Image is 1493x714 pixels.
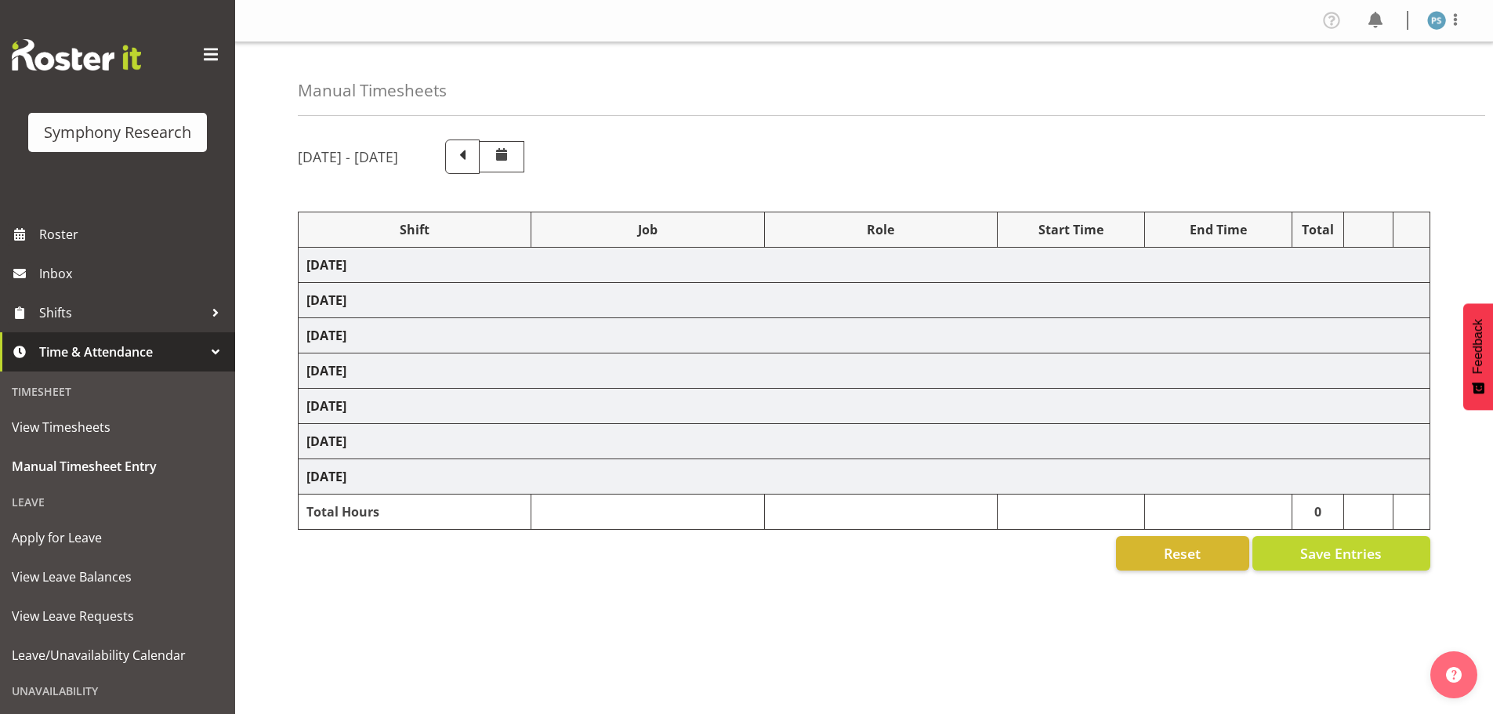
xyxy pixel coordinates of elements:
span: Feedback [1471,319,1485,374]
a: Apply for Leave [4,518,231,557]
a: Manual Timesheet Entry [4,447,231,486]
div: Shift [306,220,523,239]
td: Total Hours [299,495,531,530]
div: Symphony Research [44,121,191,144]
td: [DATE] [299,283,1430,318]
span: Apply for Leave [12,526,223,549]
img: paul-s-stoneham1982.jpg [1427,11,1446,30]
img: Rosterit website logo [12,39,141,71]
span: Manual Timesheet Entry [12,455,223,478]
span: View Leave Requests [12,604,223,628]
td: [DATE] [299,248,1430,283]
span: View Timesheets [12,415,223,439]
button: Reset [1116,536,1249,571]
div: Start Time [1006,220,1136,239]
span: Shifts [39,301,204,324]
a: View Leave Requests [4,596,231,636]
td: [DATE] [299,424,1430,459]
span: Roster [39,223,227,246]
img: help-xxl-2.png [1446,667,1462,683]
a: Leave/Unavailability Calendar [4,636,231,675]
h5: [DATE] - [DATE] [298,148,398,165]
div: Unavailability [4,675,231,707]
td: 0 [1292,495,1344,530]
span: Inbox [39,262,227,285]
button: Feedback - Show survey [1463,303,1493,410]
td: [DATE] [299,318,1430,353]
div: End Time [1153,220,1284,239]
div: Leave [4,486,231,518]
div: Timesheet [4,375,231,408]
span: Leave/Unavailability Calendar [12,643,223,667]
td: [DATE] [299,389,1430,424]
div: Role [773,220,989,239]
div: Total [1300,220,1336,239]
a: View Timesheets [4,408,231,447]
a: View Leave Balances [4,557,231,596]
span: View Leave Balances [12,565,223,589]
span: Time & Attendance [39,340,204,364]
span: Reset [1164,543,1201,564]
button: Save Entries [1252,536,1430,571]
h4: Manual Timesheets [298,82,447,100]
div: Job [539,220,756,239]
td: [DATE] [299,353,1430,389]
span: Save Entries [1300,543,1382,564]
td: [DATE] [299,459,1430,495]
